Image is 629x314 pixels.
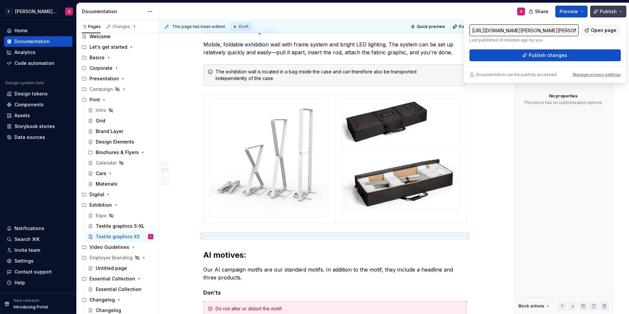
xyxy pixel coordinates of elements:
div: Print [79,94,156,105]
button: Notifications [4,223,72,234]
a: Storybook stories [4,121,72,132]
div: Data sources [14,134,45,141]
div: Pages [82,24,101,29]
a: Design tokens [4,89,72,99]
div: Essential Collection [96,286,141,293]
a: Settings [4,256,72,266]
div: Design system data [5,80,44,86]
p: Documentation can be publicly accessed. [476,72,557,77]
div: No properties [549,93,577,99]
div: Cars [96,170,106,177]
div: Intro [96,107,106,114]
button: Quick preview [409,22,448,31]
div: Help [14,279,25,286]
button: V[PERSON_NAME] Brand PortalS [1,4,75,18]
div: V [5,8,13,15]
div: Presentation [89,75,119,82]
span: Preview [560,8,578,15]
div: Documentation [82,8,144,15]
div: Expo [96,212,107,219]
div: Basics [79,52,156,63]
div: Basics [89,54,105,61]
a: Documentation [4,36,72,47]
p: Last published 31 minutes ago by you. [469,38,579,43]
div: Video Guidelines [79,242,156,252]
div: Employer Branding [79,252,156,263]
a: Essential Collection [85,284,156,295]
a: Textile graphics XSS [85,231,156,242]
div: S [150,233,152,240]
span: Open page [591,27,616,34]
a: Home [4,25,72,36]
div: Changes [113,24,137,29]
div: Notifications [14,225,44,232]
button: Publish [590,6,626,17]
div: Let's get started [89,44,127,50]
a: Grid [85,116,156,126]
div: Materials [96,181,117,187]
div: Components [14,101,44,108]
div: Do not alter or distort the motif. [215,305,462,312]
button: Share [525,6,553,17]
div: Campaign [89,86,113,92]
div: Search ⌘K [14,236,39,243]
div: Changelog [96,307,121,314]
button: Publish changes [451,22,494,31]
div: S [520,9,522,14]
div: [PERSON_NAME] Brand Portal [15,8,57,15]
button: Help [4,277,72,288]
div: Design Elements [96,139,134,145]
a: Open page [581,24,621,36]
h2: AI motives: [203,250,466,260]
div: Changelog [79,295,156,305]
div: Exhibition [79,200,156,210]
a: Welcome [79,31,156,42]
span: Publish [600,8,617,15]
div: The exhibition wall is located in a bag inside the case and can therefore also be transported ind... [215,68,462,82]
div: Textile graphics XS [96,233,140,240]
button: Search ⌘K [4,234,72,245]
div: Calendar [96,160,117,166]
div: S [68,9,70,14]
div: Analytics [14,49,36,56]
span: Draft [239,24,249,29]
a: Intro [85,105,156,116]
div: Documentation [14,38,50,45]
div: Exhibition [89,202,112,208]
div: Contact support [14,269,52,275]
div: Manage privacy settings [573,72,621,77]
button: Preview [555,6,588,17]
div: Let's get started [79,42,156,52]
a: Expo [85,210,156,221]
a: Invite team [4,245,72,255]
div: Presentation [79,73,156,84]
a: Materials [85,179,156,189]
div: Textile graphics S-XL [96,223,144,229]
div: Settings [14,258,34,264]
p: Mobile, foldable exhibition wall with frame system and bright LED lighting. The system can be set... [203,40,466,56]
div: Invite team [14,247,40,253]
a: Untitled page [85,263,156,274]
a: Design Elements [85,137,156,147]
p: New release! [13,298,39,303]
span: 1 [131,24,137,29]
span: Publish changes [459,24,491,29]
div: Untitled page [96,265,127,272]
p: Introducing Portal [13,304,48,310]
a: Analytics [4,47,72,58]
span: Publish changes [529,52,567,59]
a: Code automation [4,58,72,68]
a: Cars [85,168,156,179]
div: Campaign [79,84,156,94]
a: Brand Layer [85,126,156,137]
div: Changelog [89,297,115,303]
div: Design tokens [14,91,48,97]
div: Print [89,96,100,103]
div: Storybook stories [14,123,55,130]
div: Brochures & Flyers [96,149,139,156]
div: Home [14,27,28,34]
div: Corporate [79,63,156,73]
div: Essential Collection [89,275,135,282]
div: Welcome [89,33,111,40]
div: Brand Layer [96,128,123,135]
